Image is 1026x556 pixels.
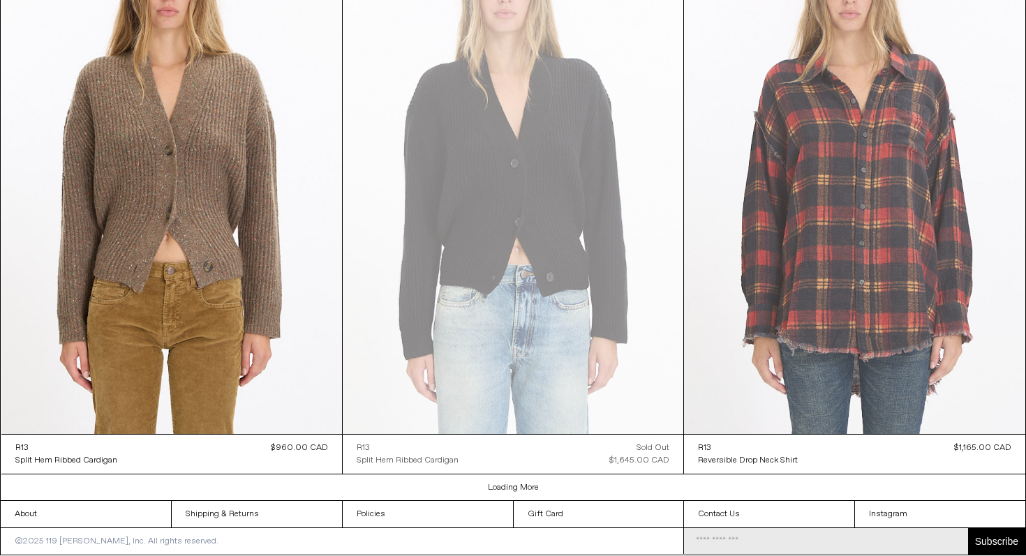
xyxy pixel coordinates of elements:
a: Reversible Drop Neck Shirt [698,454,798,467]
a: About [1,501,171,527]
a: Gift Card [514,501,684,527]
p: ©2025 119 [PERSON_NAME], Inc. All rights reserved. [1,528,232,555]
a: R13 [357,442,459,454]
a: Instagram [855,501,1025,527]
div: R13 [357,442,370,454]
div: Split Hem Ribbed Cardigan [15,455,117,467]
input: Email Address [684,528,968,555]
div: Reversible Drop Neck Shirt [698,455,798,467]
div: R13 [698,442,711,454]
div: $960.00 CAD [271,442,328,454]
a: Policies [343,501,513,527]
a: Split Hem Ribbed Cardigan [357,454,459,467]
div: R13 [15,442,29,454]
a: Split Hem Ribbed Cardigan [15,454,117,467]
a: Contact Us [684,501,854,527]
div: $1,645.00 CAD [609,454,669,467]
div: Split Hem Ribbed Cardigan [357,455,459,467]
button: Subscribe [968,528,1025,555]
a: R13 [15,442,117,454]
a: R13 [698,442,798,454]
div: $1,165.00 CAD [954,442,1011,454]
a: Shipping & Returns [172,501,342,527]
a: Loading More [488,482,539,493]
div: Sold out [637,442,669,454]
